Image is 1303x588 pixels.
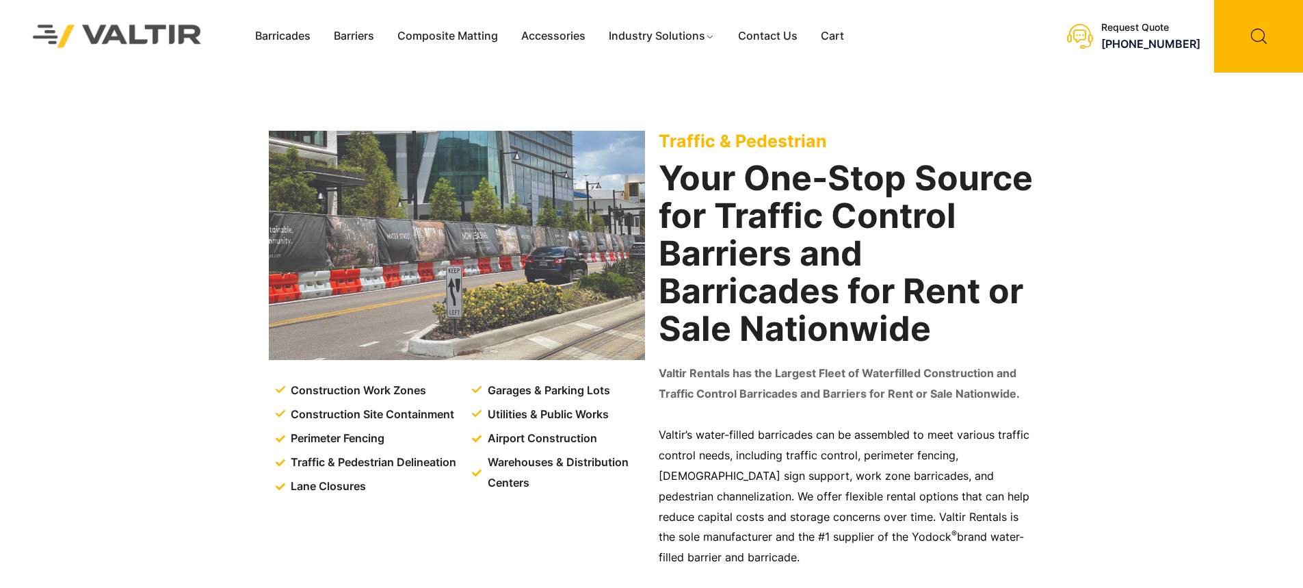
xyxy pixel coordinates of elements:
[244,26,322,47] a: Barricades
[659,363,1035,405] p: Valtir Rentals has the Largest Fleet of Waterfilled Construction and Traffic Control Barricades a...
[287,405,454,425] span: Construction Site Containment
[951,528,957,539] sup: ®
[484,429,597,449] span: Airport Construction
[484,381,610,401] span: Garages & Parking Lots
[659,159,1035,348] h2: Your One-Stop Source for Traffic Control Barriers and Barricades for Rent or Sale Nationwide
[484,452,648,494] span: Warehouses & Distribution Centers
[659,131,1035,151] p: Traffic & Pedestrian
[287,476,366,497] span: Lane Closures
[386,26,510,47] a: Composite Matting
[809,26,856,47] a: Cart
[510,26,597,47] a: Accessories
[484,405,609,425] span: Utilities & Public Works
[287,429,384,449] span: Perimeter Fencing
[322,26,386,47] a: Barriers
[659,425,1035,568] p: Valtir’s water-filled barricades can be assembled to meet various traffic control needs, includin...
[726,26,809,47] a: Contact Us
[287,381,426,401] span: Construction Work Zones
[597,26,726,47] a: Industry Solutions
[1101,37,1200,51] a: [PHONE_NUMBER]
[1101,22,1200,34] div: Request Quote
[287,452,456,473] span: Traffic & Pedestrian Delineation
[15,7,220,65] img: Valtir Rentals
